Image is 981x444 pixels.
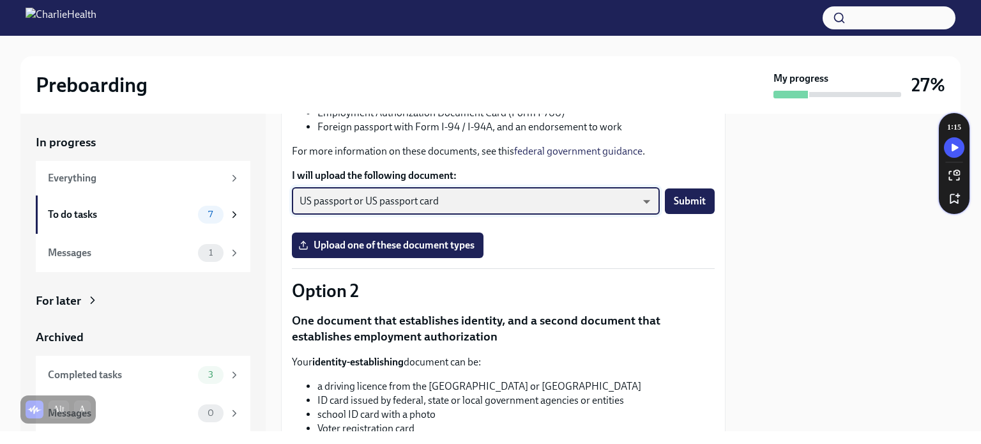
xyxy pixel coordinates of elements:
[36,394,250,433] a: Messages0
[200,408,222,418] span: 0
[48,171,224,185] div: Everything
[36,134,250,151] a: In progress
[292,279,715,302] p: Option 2
[48,406,193,420] div: Messages
[674,195,706,208] span: Submit
[514,145,643,157] a: federal government guidance
[48,368,193,382] div: Completed tasks
[292,355,715,369] p: Your document can be:
[317,394,715,408] li: ID card issued by federal, state or local government agencies or entities
[48,246,193,260] div: Messages
[911,73,945,96] h3: 27%
[201,370,221,379] span: 3
[36,234,250,272] a: Messages1
[48,208,193,222] div: To do tasks
[317,379,715,394] li: a driving licence from the [GEOGRAPHIC_DATA] or [GEOGRAPHIC_DATA]
[36,329,250,346] a: Archived
[201,248,220,257] span: 1
[292,188,660,215] div: US passport or US passport card
[317,422,715,436] li: Voter registration card
[36,161,250,195] a: Everything
[201,210,220,219] span: 7
[292,169,715,183] label: I will upload the following document:
[36,195,250,234] a: To do tasks7
[36,293,81,309] div: For later
[36,356,250,394] a: Completed tasks3
[317,120,715,134] li: Foreign passport with Form I-94 / I-94A, and an endorsement to work
[312,356,404,368] strong: identity-establishing
[773,72,828,86] strong: My progress
[665,188,715,214] button: Submit
[36,293,250,309] a: For later
[317,408,715,422] li: school ID card with a photo
[301,239,475,252] span: Upload one of these document types
[26,8,96,28] img: CharlieHealth
[292,233,483,258] label: Upload one of these document types
[36,72,148,98] h2: Preboarding
[292,144,715,158] p: For more information on these documents, see this .
[292,312,715,345] p: One document that establishes identity, and a second document that establishes employment authori...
